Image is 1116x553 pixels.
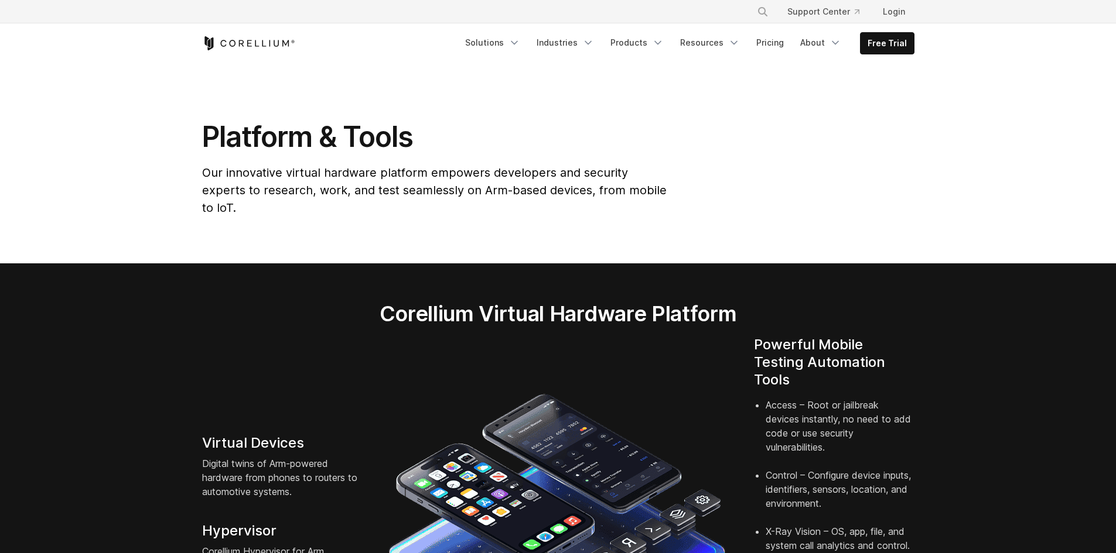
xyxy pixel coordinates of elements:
[861,33,914,54] a: Free Trial
[530,32,601,53] a: Industries
[458,32,527,53] a: Solutions
[752,1,773,22] button: Search
[202,119,669,154] h1: Platform & Tools
[793,32,848,53] a: About
[202,434,363,452] h4: Virtual Devices
[202,36,295,50] a: Corellium Home
[202,522,363,540] h4: Hypervisor
[325,301,791,327] h2: Corellium Virtual Hardware Platform
[673,32,747,53] a: Resources
[458,32,914,54] div: Navigation Menu
[754,336,914,389] h4: Powerful Mobile Testing Automation Tools
[766,398,914,468] li: Access – Root or jailbreak devices instantly, no need to add code or use security vulnerabilities.
[766,468,914,524] li: Control – Configure device inputs, identifiers, sensors, location, and environment.
[603,32,671,53] a: Products
[778,1,869,22] a: Support Center
[873,1,914,22] a: Login
[202,456,363,499] p: Digital twins of Arm-powered hardware from phones to routers to automotive systems.
[749,32,791,53] a: Pricing
[743,1,914,22] div: Navigation Menu
[202,166,667,215] span: Our innovative virtual hardware platform empowers developers and security experts to research, wo...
